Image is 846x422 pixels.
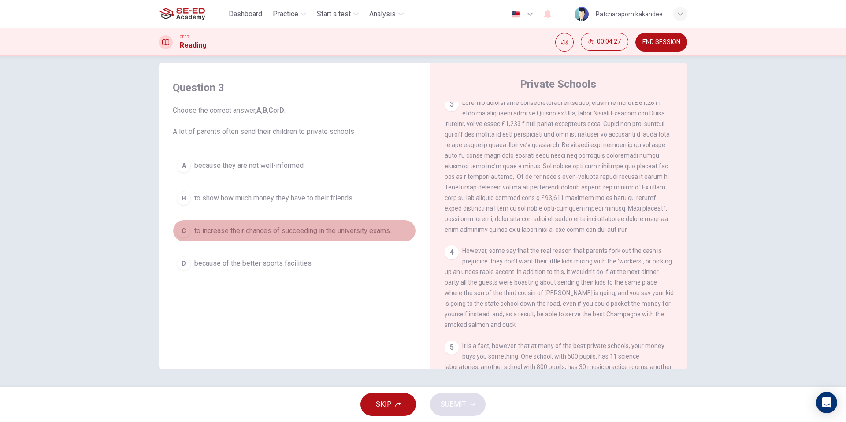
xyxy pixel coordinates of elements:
[816,392,837,413] div: Open Intercom Messenger
[159,5,225,23] a: SE-ED Academy logo
[635,33,687,52] button: END SESSION
[173,155,416,177] button: Abecause they are not well-informed.
[159,5,205,23] img: SE-ED Academy logo
[177,256,191,270] div: D
[194,160,305,171] span: because they are not well-informed.
[581,33,628,51] button: 00:04:27
[596,9,663,19] div: Patcharaporn kakandee
[177,224,191,238] div: C
[445,341,459,355] div: 5
[317,9,351,19] span: Start a test
[268,106,273,115] b: C
[445,342,672,402] span: It is a fact, however, that at many of the best private schools, your money buys you something. O...
[376,398,392,411] span: SKIP
[173,105,416,137] span: Choose the correct answer, , , or . A lot of parents often send their children to private schools
[313,6,362,22] button: Start a test
[642,39,680,46] span: END SESSION
[173,187,416,209] button: Bto show how much money they have to their friends.
[256,106,261,115] b: A
[225,6,266,22] button: Dashboard
[177,159,191,173] div: A
[445,245,459,259] div: 4
[520,77,596,91] h4: Private Schools
[194,226,391,236] span: to increase their chances of succeeding in the university exams.
[173,81,416,95] h4: Question 3
[369,9,396,19] span: Analysis
[510,11,521,18] img: en
[177,191,191,205] div: B
[229,9,262,19] span: Dashboard
[279,106,284,115] b: D
[194,258,313,269] span: because of the better sports facilities.
[445,99,670,233] span: Loremip dolorsi ame consecteturadi elitseddo, eiusm te inci ut £61,261 l etdo ma aliquaeni admi v...
[555,33,574,52] div: Mute
[581,33,628,52] div: Hide
[173,252,416,274] button: Dbecause of the better sports facilities.
[173,220,416,242] button: Cto increase their chances of succeeding in the university exams.
[597,38,621,45] span: 00:04:27
[194,193,354,204] span: to show how much money they have to their friends.
[575,7,589,21] img: Profile picture
[366,6,407,22] button: Analysis
[269,6,310,22] button: Practice
[180,40,207,51] h1: Reading
[263,106,267,115] b: B
[180,34,189,40] span: CEFR
[445,97,459,111] div: 3
[273,9,298,19] span: Practice
[360,393,416,416] button: SKIP
[445,247,674,328] span: However, some say that the real reason that parents fork out the cash is prejudice: they don’t wa...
